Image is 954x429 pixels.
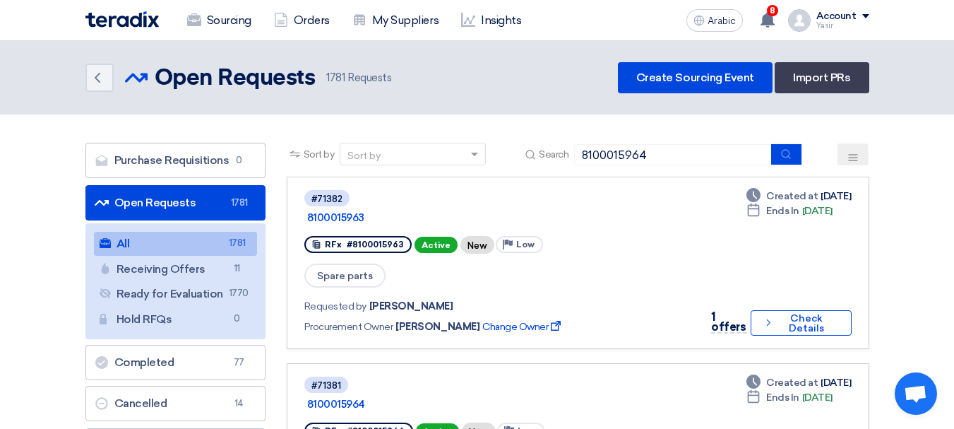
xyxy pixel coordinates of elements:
img: profile_test.png [788,9,811,32]
font: RFx [325,240,342,249]
font: New [467,240,487,251]
font: 14 [234,398,244,409]
font: #71381 [311,380,341,391]
font: 11 [234,263,240,274]
font: 1770 [229,288,249,298]
font: All [117,237,130,250]
div: Open chat [895,372,937,415]
font: Account [816,10,857,22]
a: Cancelled14 [85,386,266,421]
button: Arabic [686,9,743,32]
font: Open Requests [114,196,196,209]
a: Orders [263,5,341,36]
font: Arabic [708,15,736,27]
font: #71382 [311,194,342,204]
font: 1781 [231,197,248,208]
font: [PERSON_NAME] [369,300,453,312]
button: Check Details [751,310,852,336]
font: Sort by [347,150,381,162]
font: Completed [114,355,174,369]
font: [DATE] [821,377,851,389]
font: 0 [234,313,240,324]
a: 8100015963 [307,211,660,224]
font: 77 [234,357,244,368]
a: 8100015964 [307,398,660,411]
font: Check Details [789,312,824,334]
font: [PERSON_NAME] [395,321,479,333]
font: Insights [481,13,521,27]
img: Teradix logo [85,11,159,28]
font: Purchase Requisitions [114,153,229,167]
font: Import PRs [793,71,850,84]
font: 1781 [326,71,345,84]
a: Completed77 [85,345,266,380]
a: Import PRs [775,62,869,93]
font: Orders [294,13,330,27]
font: [DATE] [821,190,851,202]
font: Ready for Evaluation [117,287,223,300]
font: 8100015963 [307,211,364,224]
a: Open Requests1781 [85,185,266,221]
a: My Suppliers [341,5,450,36]
font: Ends In [766,205,799,217]
font: Low [516,240,535,249]
font: Receiving Offers [117,262,205,276]
font: [DATE] [802,392,833,404]
font: [DATE] [802,205,833,217]
font: Created at [766,190,818,202]
input: Search by title or reference number [574,144,772,165]
font: Create Sourcing Event [636,71,754,84]
font: Cancelled [114,396,167,410]
font: 1 offers [711,310,746,334]
font: Created at [766,377,818,389]
font: Sort by [304,148,335,160]
a: Sourcing [176,5,263,36]
font: Open Requests [155,67,316,90]
font: Active [422,240,451,250]
font: Requested by [304,300,366,312]
font: My Suppliers [372,13,439,27]
font: #8100015963 [347,240,403,249]
font: Search [539,148,568,160]
font: Requests [347,71,391,84]
font: Yasir [816,21,833,30]
font: 1781 [229,237,246,248]
a: Purchase Requisitions0 [85,143,266,178]
font: Spare parts [317,270,373,282]
font: 8 [770,6,775,16]
font: Sourcing [207,13,251,27]
font: Ends In [766,392,799,404]
font: Hold RFQs [117,312,172,326]
font: 0 [236,155,242,165]
font: Procurement Owner [304,321,393,333]
a: Insights [450,5,532,36]
font: 8100015964 [307,398,365,411]
font: Change Owner [482,321,548,333]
